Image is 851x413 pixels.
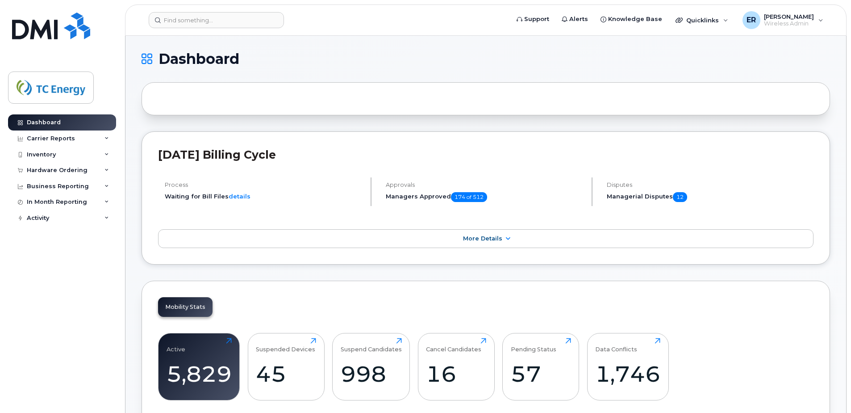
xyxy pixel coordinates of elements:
span: 12 [673,192,687,202]
div: Active [167,338,185,353]
div: 998 [341,361,402,387]
div: 16 [426,361,486,387]
div: 45 [256,361,316,387]
a: Pending Status57 [511,338,571,395]
span: 174 of 512 [451,192,487,202]
a: Active5,829 [167,338,232,395]
div: Cancel Candidates [426,338,481,353]
span: More Details [463,235,502,242]
div: Data Conflicts [595,338,637,353]
h4: Process [165,181,363,188]
h5: Managerial Disputes [607,192,813,202]
div: Suspend Candidates [341,338,402,353]
div: Pending Status [511,338,556,353]
div: 5,829 [167,361,232,387]
span: Dashboard [159,52,239,66]
li: Waiting for Bill Files [165,192,363,201]
h5: Managers Approved [386,192,584,202]
h4: Approvals [386,181,584,188]
a: Data Conflicts1,746 [595,338,660,395]
h2: [DATE] Billing Cycle [158,148,813,161]
div: 1,746 [595,361,660,387]
a: Cancel Candidates16 [426,338,486,395]
a: Suspend Candidates998 [341,338,402,395]
div: 57 [511,361,571,387]
div: Suspended Devices [256,338,315,353]
a: Suspended Devices45 [256,338,316,395]
iframe: Messenger Launcher [812,374,844,406]
h4: Disputes [607,181,813,188]
a: details [229,193,250,200]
